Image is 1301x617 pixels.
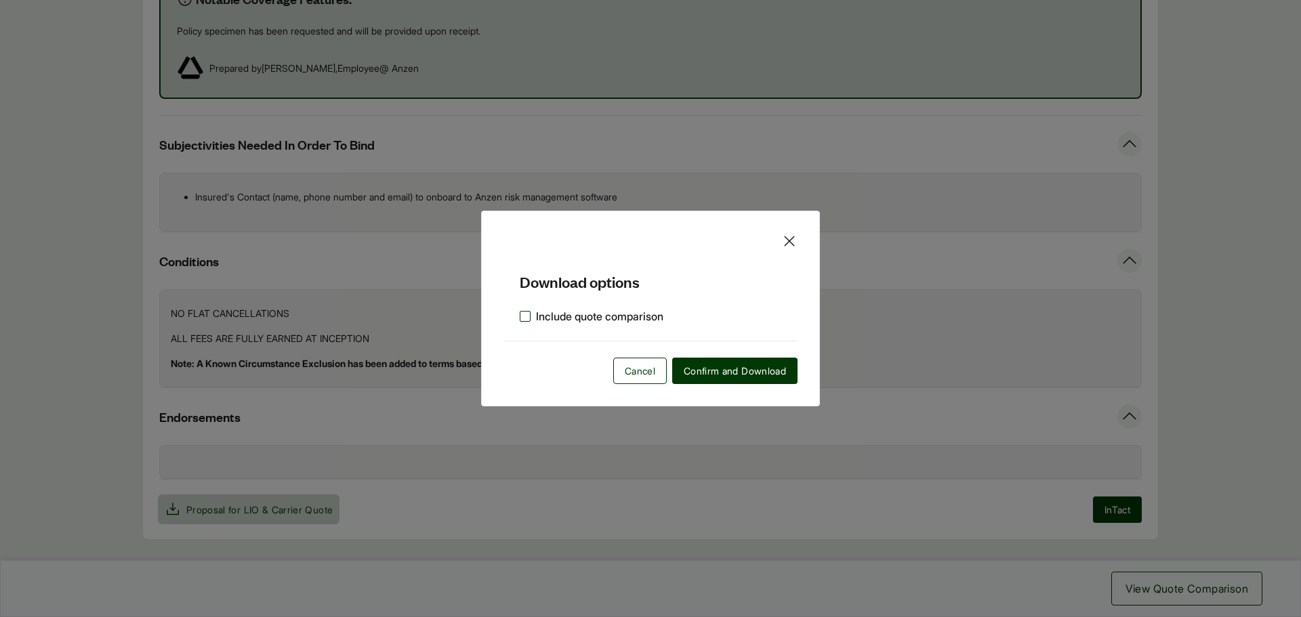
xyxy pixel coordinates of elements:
[520,308,663,324] label: Include quote comparison
[503,249,798,292] h5: Download options
[625,364,655,378] span: Cancel
[672,358,798,384] button: Confirm and Download
[613,358,667,384] button: Cancel
[684,364,786,378] span: Confirm and Download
